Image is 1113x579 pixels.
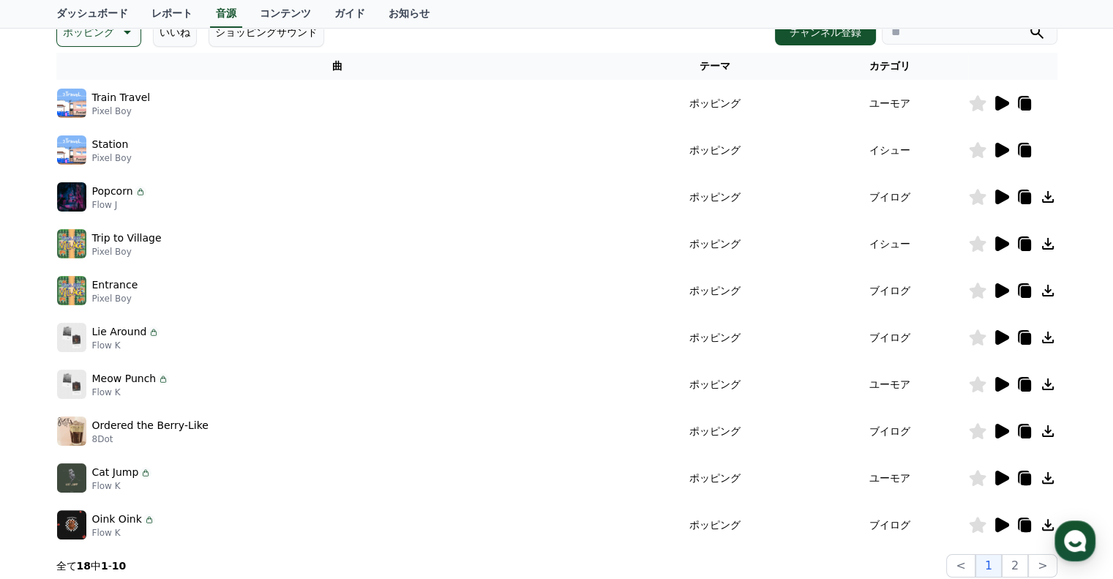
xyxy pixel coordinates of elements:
button: ショッピングサウンド [209,18,324,47]
td: ポッピング [618,80,812,127]
span: Messages [121,480,165,492]
strong: 10 [112,560,126,572]
a: Settings [189,457,281,494]
p: Popcorn [92,184,133,199]
td: ユーモア [812,361,968,408]
p: ポッピング [63,22,114,42]
p: Oink Oink [92,512,142,527]
img: music [57,89,86,118]
td: ブイログ [812,267,968,314]
p: 8Dot [92,433,209,445]
p: Flow K [92,527,155,539]
p: Flow K [92,340,160,351]
p: Pixel Boy [92,152,132,164]
strong: 18 [77,560,91,572]
p: Trip to Village [92,231,162,246]
p: Pixel Boy [92,246,162,258]
button: ポッピング [56,18,141,47]
td: ユーモア [812,455,968,501]
td: ポッピング [618,455,812,501]
span: Home [37,479,63,491]
button: チャンネル登録 [775,19,876,45]
button: いいね [153,18,197,47]
p: 全て 中 - [56,559,127,573]
td: ポッピング [618,173,812,220]
td: ポッピング [618,408,812,455]
img: music [57,323,86,352]
p: Ordered the Berry-Like [92,418,209,433]
td: ポッピング [618,220,812,267]
button: 2 [1002,554,1028,578]
img: music [57,463,86,493]
span: Settings [217,479,252,491]
p: Flow K [92,480,152,492]
td: ブイログ [812,408,968,455]
img: music [57,416,86,446]
p: Entrance [92,277,138,293]
img: music [57,229,86,258]
td: ポッピング [618,501,812,548]
td: ブイログ [812,173,968,220]
td: ポッピング [618,267,812,314]
td: ブイログ [812,501,968,548]
td: イシュー [812,220,968,267]
a: Home [4,457,97,494]
p: Pixel Boy [92,105,151,117]
p: Station [92,137,129,152]
td: ポッピング [618,314,812,361]
td: イシュー [812,127,968,173]
p: Flow K [92,386,170,398]
img: music [57,370,86,399]
button: > [1028,554,1057,578]
p: Lie Around [92,324,147,340]
td: ポッピング [618,361,812,408]
td: ユーモア [812,80,968,127]
p: Cat Jump [92,465,139,480]
strong: 1 [101,560,108,572]
th: テーマ [618,53,812,80]
img: music [57,276,86,305]
a: Messages [97,457,189,494]
td: ブイログ [812,314,968,361]
img: music [57,182,86,212]
th: カテゴリ [812,53,968,80]
button: 1 [975,554,1002,578]
td: ポッピング [618,127,812,173]
p: Flow J [92,199,146,211]
p: Meow Punch [92,371,157,386]
p: Train Travel [92,90,151,105]
img: music [57,510,86,539]
img: music [57,135,86,165]
th: 曲 [56,53,619,80]
button: < [946,554,975,578]
p: Pixel Boy [92,293,138,305]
